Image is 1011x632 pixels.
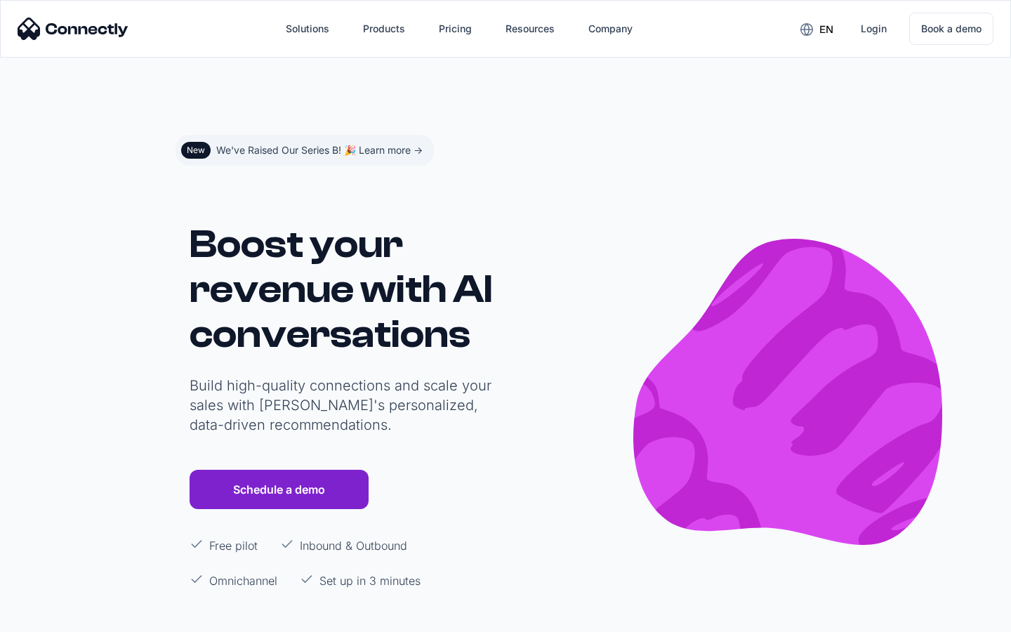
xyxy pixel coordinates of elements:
[363,19,405,39] div: Products
[439,19,472,39] div: Pricing
[28,607,84,627] ul: Language list
[190,376,498,435] p: Build high-quality connections and scale your sales with [PERSON_NAME]'s personalized, data-drive...
[216,140,423,160] div: We've Raised Our Series B! 🎉 Learn more ->
[300,537,407,554] p: Inbound & Outbound
[319,572,421,589] p: Set up in 3 minutes
[505,19,555,39] div: Resources
[18,18,128,40] img: Connectly Logo
[909,13,993,45] a: Book a demo
[209,537,258,554] p: Free pilot
[286,19,329,39] div: Solutions
[209,572,277,589] p: Omnichannel
[588,19,633,39] div: Company
[187,145,205,156] div: New
[190,470,369,509] a: Schedule a demo
[861,19,887,39] div: Login
[190,222,498,357] h1: Boost your revenue with AI conversations
[850,12,898,46] a: Login
[428,12,483,46] a: Pricing
[176,135,434,166] a: NewWe've Raised Our Series B! 🎉 Learn more ->
[819,20,833,39] div: en
[14,606,84,627] aside: Language selected: English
